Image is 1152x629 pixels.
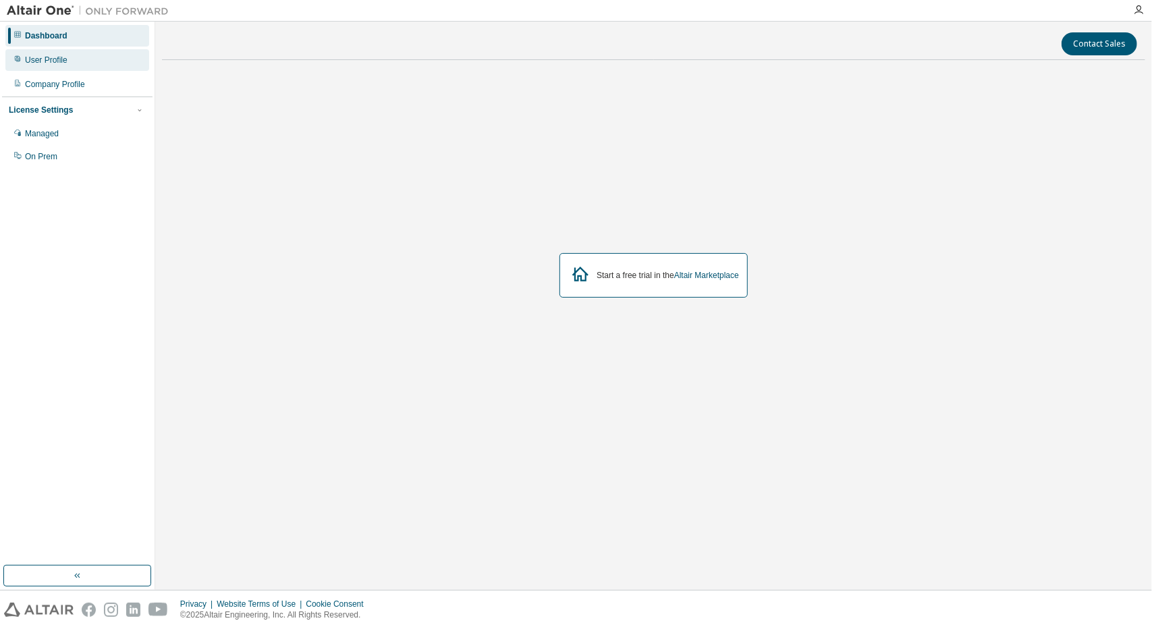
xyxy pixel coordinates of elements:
div: Privacy [180,599,217,609]
p: © 2025 Altair Engineering, Inc. All Rights Reserved. [180,609,372,621]
img: youtube.svg [148,603,168,617]
img: linkedin.svg [126,603,140,617]
div: Cookie Consent [306,599,371,609]
button: Contact Sales [1062,32,1137,55]
div: Dashboard [25,30,67,41]
div: License Settings [9,105,73,115]
img: Altair One [7,4,175,18]
div: On Prem [25,151,57,162]
div: Start a free trial in the [597,270,739,281]
div: User Profile [25,55,67,65]
img: instagram.svg [104,603,118,617]
img: facebook.svg [82,603,96,617]
div: Website Terms of Use [217,599,306,609]
div: Company Profile [25,79,85,90]
a: Altair Marketplace [674,271,739,280]
img: altair_logo.svg [4,603,74,617]
div: Managed [25,128,59,139]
